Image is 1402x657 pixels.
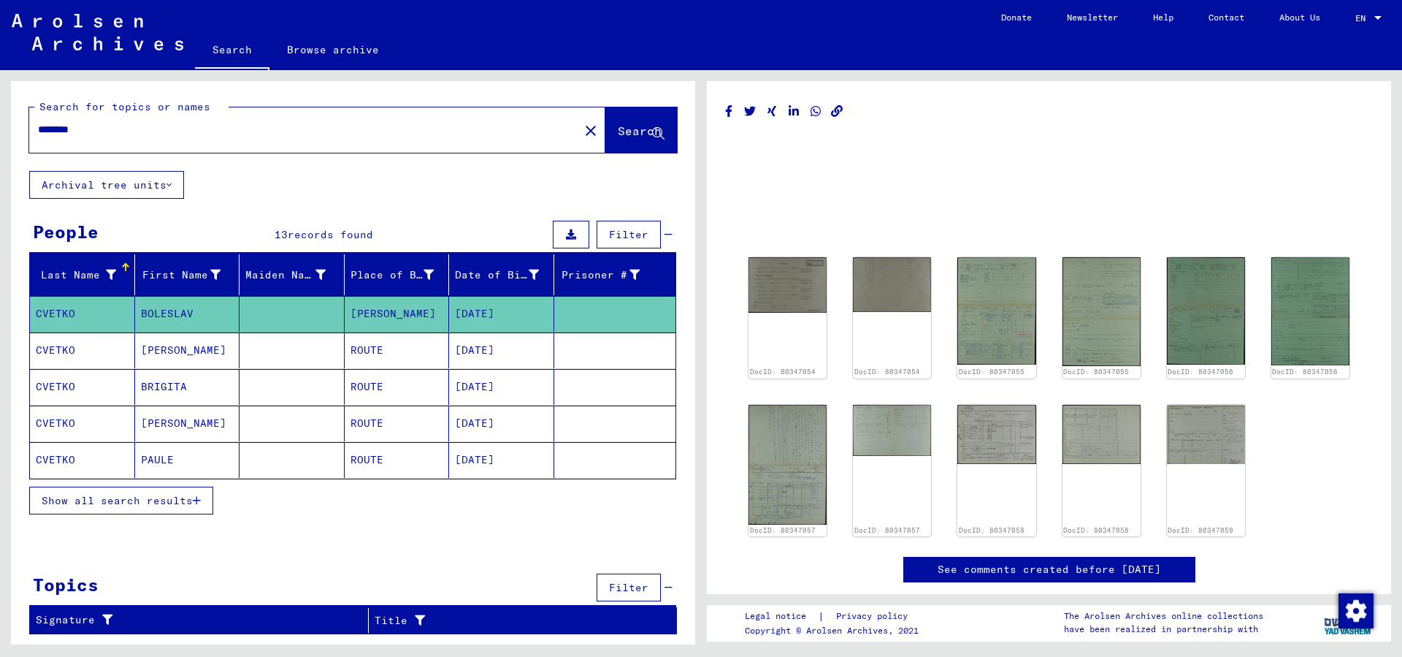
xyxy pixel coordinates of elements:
[36,267,116,283] div: Last Name
[449,442,554,478] mat-cell: [DATE]
[245,263,344,286] div: Maiden Name
[36,263,134,286] div: Last Name
[345,442,450,478] mat-cell: ROUTE
[957,257,1035,365] img: 001.jpg
[1168,368,1233,376] a: DocID: 80347056
[853,257,931,312] img: 002.jpg
[42,494,193,507] span: Show all search results
[854,368,920,376] a: DocID: 80347054
[597,574,661,601] button: Filter
[1064,623,1263,636] p: have been realized in partnership with
[135,254,240,295] mat-header-cell: First Name
[830,102,845,121] button: Copy link
[1062,405,1141,465] img: 002.jpg
[30,406,135,441] mat-cell: CVETKO
[30,296,135,332] mat-cell: CVETKO
[1355,13,1371,23] span: EN
[245,267,326,283] div: Maiden Name
[959,368,1024,376] a: DocID: 80347055
[618,124,662,138] span: Search
[1062,257,1141,366] img: 002.jpg
[135,406,240,441] mat-cell: [PERSON_NAME]
[240,254,345,295] mat-header-cell: Maiden Name
[345,406,450,441] mat-cell: ROUTE
[609,581,648,594] span: Filter
[39,100,210,113] mat-label: Search for topics or names
[1338,593,1374,628] img: Change consent
[1272,368,1338,376] a: DocID: 80347056
[745,609,818,624] a: Legal notice
[135,442,240,478] mat-cell: PAULE
[375,613,648,628] div: Title
[605,107,677,153] button: Search
[455,267,539,283] div: Date of Birth
[750,526,816,534] a: DocID: 80347057
[36,612,357,628] div: Signature
[30,369,135,405] mat-cell: CVETKO
[449,406,554,441] mat-cell: [DATE]
[745,609,925,624] div: |
[743,102,758,121] button: Share on Twitter
[455,263,557,286] div: Date of Birth
[554,254,676,295] mat-header-cell: Prisoner #
[957,405,1035,464] img: 001.jpg
[275,228,288,241] span: 13
[141,263,240,286] div: First Name
[576,115,605,145] button: Clear
[854,526,920,534] a: DocID: 80347057
[750,368,816,376] a: DocID: 80347054
[853,405,931,456] img: 002.jpg
[375,609,662,632] div: Title
[135,333,240,368] mat-cell: [PERSON_NAME]
[30,254,135,295] mat-header-cell: Last Name
[1064,609,1263,623] p: The Arolsen Archives online collections
[30,442,135,478] mat-cell: CVETKO
[36,609,372,632] div: Signature
[29,171,184,199] button: Archival tree units
[721,102,737,121] button: Share on Facebook
[582,122,600,140] mat-icon: close
[808,102,824,121] button: Share on WhatsApp
[609,228,648,241] span: Filter
[938,562,1161,577] a: See comments created before [DATE]
[1167,405,1245,464] img: 001.jpg
[449,333,554,368] mat-cell: [DATE]
[449,254,554,295] mat-header-cell: Date of Birth
[597,221,661,248] button: Filter
[345,333,450,368] mat-cell: ROUTE
[141,267,221,283] div: First Name
[288,228,373,241] span: records found
[345,254,450,295] mat-header-cell: Place of Birth
[1168,526,1233,534] a: DocID: 80347059
[345,369,450,405] mat-cell: ROUTE
[560,263,659,286] div: Prisoner #
[195,32,269,70] a: Search
[30,333,135,368] mat-cell: CVETKO
[269,32,397,67] a: Browse archive
[1321,604,1376,641] img: yv_logo.png
[765,102,780,121] button: Share on Xing
[135,369,240,405] mat-cell: BRIGITA
[959,526,1024,534] a: DocID: 80347058
[345,296,450,332] mat-cell: [PERSON_NAME]
[786,102,802,121] button: Share on LinkedIn
[350,263,453,286] div: Place of Birth
[748,405,827,525] img: 001.jpg
[1167,257,1245,365] img: 001.jpg
[33,219,99,245] div: People
[449,369,554,405] mat-cell: [DATE]
[29,487,213,514] button: Show all search results
[824,609,925,624] a: Privacy policy
[1063,526,1129,534] a: DocID: 80347058
[1063,368,1129,376] a: DocID: 80347055
[449,296,554,332] mat-cell: [DATE]
[12,14,183,50] img: Arolsen_neg.svg
[560,267,640,283] div: Prisoner #
[748,257,827,312] img: 001.jpg
[745,624,925,637] p: Copyright © Arolsen Archives, 2021
[33,571,99,598] div: Topics
[1271,257,1349,365] img: 002.jpg
[350,267,434,283] div: Place of Birth
[135,296,240,332] mat-cell: BOLESLAV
